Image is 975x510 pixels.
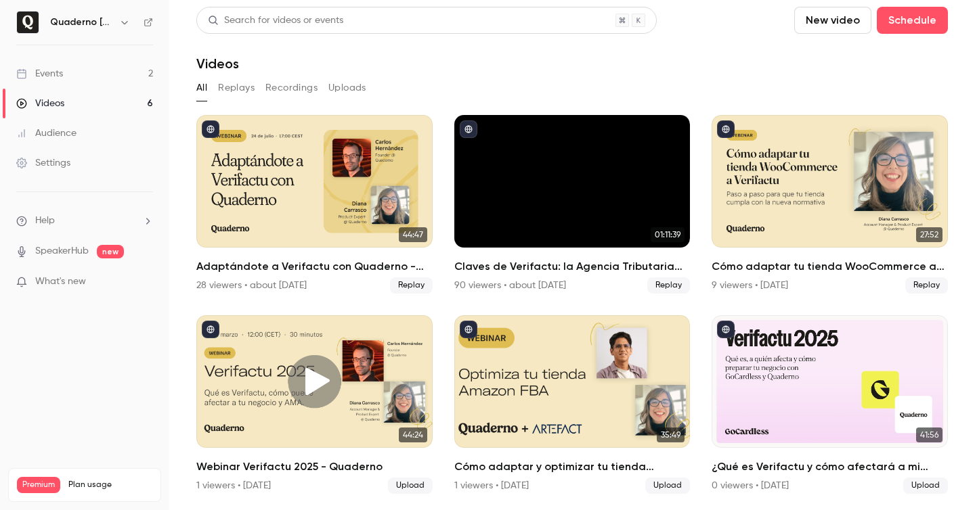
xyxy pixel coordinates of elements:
[460,120,477,138] button: published
[717,321,735,338] button: published
[712,279,788,292] div: 9 viewers • [DATE]
[712,459,948,475] h2: ¿Qué es Verifactu y cómo afectará a mi negocio? - Quaderno x GoCardless
[196,258,433,275] h2: Adaptándote a Verifactu con Quaderno - Office Hours
[196,7,948,501] section: Videos
[196,115,433,294] a: 44:47Adaptándote a Verifactu con Quaderno - Office Hours28 viewers • about [DATE]Replay
[196,315,433,494] li: Webinar Verifactu 2025 - Quaderno
[905,277,948,294] span: Replay
[16,97,64,110] div: Videos
[657,427,685,442] span: 35:49
[35,275,86,289] span: What's new
[390,277,433,294] span: Replay
[196,115,948,494] ul: Videos
[712,479,789,492] div: 0 viewers • [DATE]
[916,427,942,442] span: 41:56
[454,258,691,275] h2: Claves de Verifactu: la Agencia Tributaria resuelve tus [PERSON_NAME]
[712,315,948,494] a: 41:56¿Qué es Verifactu y cómo afectará a mi negocio? - Quaderno x GoCardless0 viewers • [DATE]...
[196,55,239,72] h1: Videos
[647,277,690,294] span: Replay
[454,459,691,475] h2: Cómo adaptar y optimizar tu tienda Amazon FBA a TicketBAI y Verifactu
[68,480,152,490] span: Plan usage
[877,7,948,34] button: Schedule
[137,276,153,288] iframe: Noticeable Trigger
[196,479,271,492] div: 1 viewers • [DATE]
[97,245,124,258] span: new
[454,315,691,494] a: 35:49Cómo adaptar y optimizar tu tienda Amazon FBA a TicketBAI y Verifactu1 viewers • [DATE]Upload
[16,214,153,228] li: help-dropdown-opener
[712,115,948,294] li: Cómo adaptar tu tienda WooCommerce a Verifactu
[651,227,685,242] span: 01:11:39
[454,315,691,494] li: Cómo adaptar y optimizar tu tienda Amazon FBA a TicketBAI y Verifactu
[35,244,89,258] a: SpeakerHub
[399,427,427,442] span: 44:24
[196,115,433,294] li: Adaptándote a Verifactu con Quaderno - Office Hours
[712,258,948,275] h2: Cómo adaptar tu tienda WooCommerce a Verifactu
[916,227,942,242] span: 27:52
[717,120,735,138] button: published
[17,477,60,493] span: Premium
[388,478,433,494] span: Upload
[712,315,948,494] li: ¿Qué es Verifactu y cómo afectará a mi negocio? - Quaderno x GoCardless
[218,77,255,99] button: Replays
[16,126,77,140] div: Audience
[794,7,871,34] button: New video
[202,120,219,138] button: published
[17,11,39,33] img: Quaderno España
[196,315,433,494] a: 44:24Webinar Verifactu 2025 - Quaderno1 viewers • [DATE]Upload
[35,214,55,228] span: Help
[454,479,529,492] div: 1 viewers • [DATE]
[208,14,343,28] div: Search for videos or events
[399,227,427,242] span: 44:47
[903,478,948,494] span: Upload
[50,16,114,29] h6: Quaderno [GEOGRAPHIC_DATA]
[454,115,691,294] li: Claves de Verifactu: la Agencia Tributaria resuelve tus dudas
[196,459,433,475] h2: Webinar Verifactu 2025 - Quaderno
[196,279,307,292] div: 28 viewers • about [DATE]
[645,478,690,494] span: Upload
[454,115,691,294] a: 01:11:39Claves de Verifactu: la Agencia Tributaria resuelve tus [PERSON_NAME]90 viewers • about [...
[16,67,63,80] div: Events
[265,77,318,99] button: Recordings
[196,77,207,99] button: All
[16,156,70,170] div: Settings
[328,77,366,99] button: Uploads
[460,321,477,338] button: published
[712,115,948,294] a: 27:52Cómo adaptar tu tienda WooCommerce a Verifactu9 viewers • [DATE]Replay
[202,321,219,338] button: published
[454,279,566,292] div: 90 viewers • about [DATE]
